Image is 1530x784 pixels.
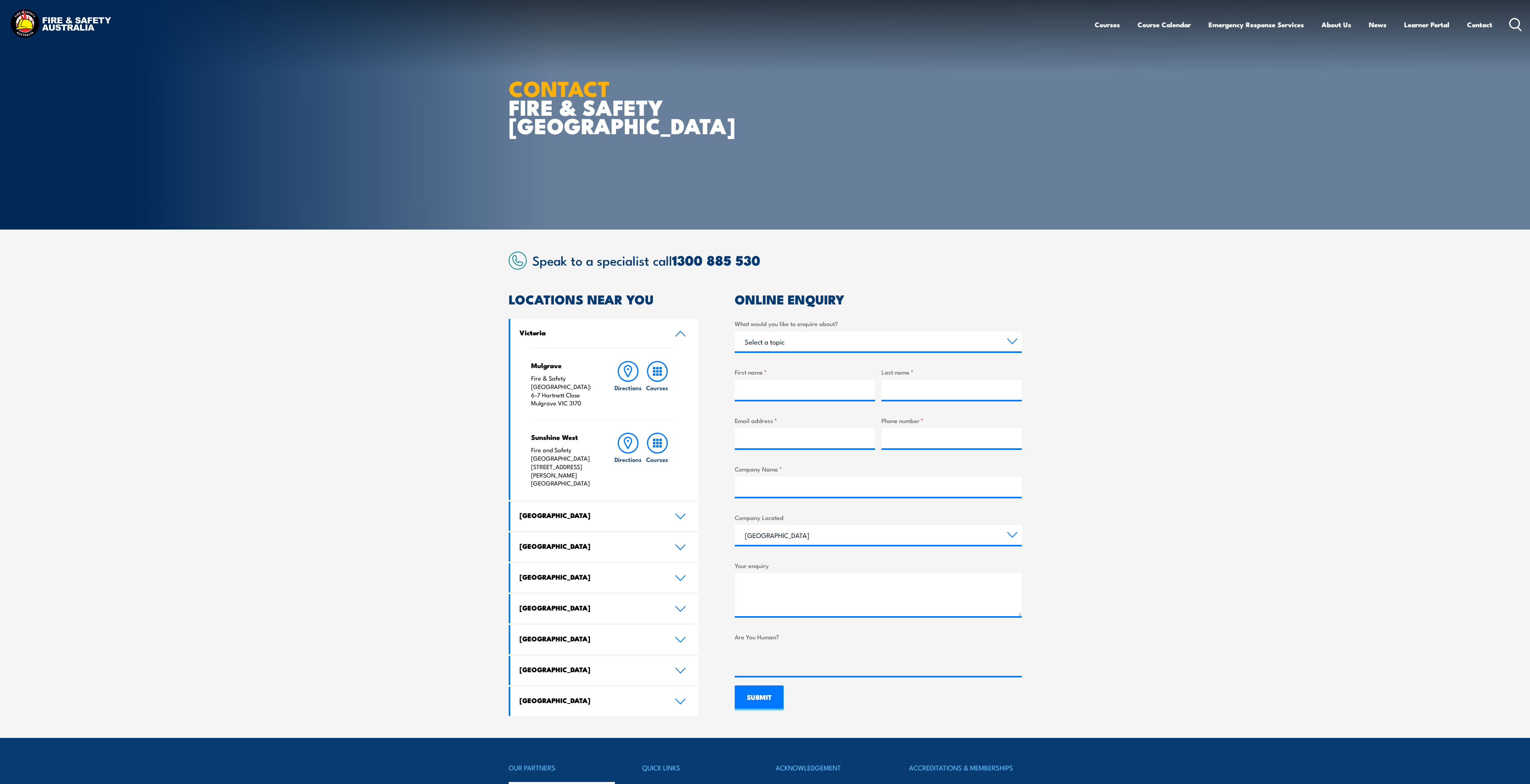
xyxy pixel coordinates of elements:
a: Courses [1095,14,1120,35]
h4: OUR PARTNERS [509,762,621,773]
h4: [GEOGRAPHIC_DATA] [519,696,663,705]
h2: ONLINE ENQUIRY [735,293,1022,304]
iframe: reCAPTCHA [735,645,857,676]
h1: FIRE & SAFETY [GEOGRAPHIC_DATA] [509,79,707,135]
h6: Directions [614,383,642,392]
label: Last name [881,367,1022,377]
a: News [1369,14,1386,35]
h2: Speak to a specialist call [532,253,1022,267]
h4: Mulgrave [531,361,598,370]
h2: LOCATIONS NEAR YOU [509,293,699,304]
h4: [GEOGRAPHIC_DATA] [519,603,663,612]
h4: [GEOGRAPHIC_DATA] [519,634,663,643]
a: [GEOGRAPHIC_DATA] [510,625,699,654]
p: Fire & Safety [GEOGRAPHIC_DATA]: 6-7 Hartnett Close Mulgrave VIC 3170 [531,374,598,407]
label: Company Located [735,513,1022,522]
h4: Sunshine West [531,433,598,441]
a: [GEOGRAPHIC_DATA] [510,502,699,531]
input: SUBMIT [735,685,784,710]
label: Email address [735,416,875,425]
a: Victoria [510,319,699,348]
a: [GEOGRAPHIC_DATA] [510,687,699,716]
a: Learner Portal [1404,14,1449,35]
a: [GEOGRAPHIC_DATA] [510,594,699,623]
a: Directions [614,361,643,407]
a: [GEOGRAPHIC_DATA] [510,656,699,685]
label: Your enquiry [735,561,1022,570]
label: What would you like to enquire about? [735,319,1022,328]
label: Company Name [735,464,1022,474]
a: [GEOGRAPHIC_DATA] [510,532,699,562]
h4: ACKNOWLEDGEMENT [776,762,888,773]
label: First name [735,367,875,377]
label: Phone number [881,416,1022,425]
a: Directions [614,433,643,488]
a: 1300 885 530 [672,249,760,270]
h4: [GEOGRAPHIC_DATA] [519,665,663,674]
a: About Us [1322,14,1351,35]
h4: QUICK LINKS [642,762,754,773]
a: Course Calendar [1138,14,1191,35]
h4: Victoria [519,328,663,337]
h4: ACCREDITATIONS & MEMBERSHIPS [909,762,1021,773]
a: Courses [643,433,672,488]
h6: Directions [614,455,642,464]
a: Contact [1467,14,1492,35]
label: Are You Human? [735,632,1022,641]
h6: Courses [646,383,668,392]
h6: Courses [646,455,668,464]
a: Courses [643,361,672,407]
h4: [GEOGRAPHIC_DATA] [519,572,663,581]
strong: CONTACT [509,71,610,104]
h4: [GEOGRAPHIC_DATA] [519,511,663,520]
p: Fire and Safety [GEOGRAPHIC_DATA] [STREET_ADDRESS][PERSON_NAME] [GEOGRAPHIC_DATA] [531,446,598,488]
a: Emergency Response Services [1209,14,1304,35]
a: [GEOGRAPHIC_DATA] [510,563,699,593]
h4: [GEOGRAPHIC_DATA] [519,542,663,550]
